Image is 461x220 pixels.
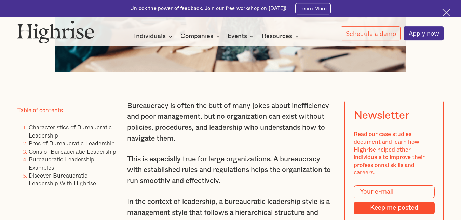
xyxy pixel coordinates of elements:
div: Companies [180,32,222,40]
div: Companies [180,32,213,40]
div: Newsletter [354,109,409,122]
form: Modal Form [354,185,435,214]
p: Bureaucracy is often the butt of many jokes about inefficiency and poor management, but no organi... [127,101,334,144]
div: Events [228,32,256,40]
div: Events [228,32,247,40]
a: Apply now [404,26,444,41]
a: Characteristics of Bureaucratic Leadership [29,122,112,140]
div: Resources [262,32,292,40]
div: Table of contents [17,107,63,114]
a: Schedule a demo [341,26,401,40]
input: Your e-mail [354,185,435,198]
div: Read our case studies document and learn how Highrise helped other individuals to improve their p... [354,131,435,177]
div: Unlock the power of feedback. Join our free workshop on [DATE]! [130,5,286,12]
img: Cross icon [442,9,450,16]
p: This is especially true for large organizations. A bureaucracy with established rules and regulat... [127,154,334,186]
img: Highrise logo [17,20,95,43]
div: Individuals [134,32,166,40]
a: Cons of Bureaucratic Leadership [29,147,116,156]
a: Pros of Bureaucratic Leadership [29,139,115,148]
input: Keep me posted [354,202,435,214]
div: Resources [262,32,301,40]
a: Learn More [295,3,331,14]
a: Discover Bureaucratic Leadership With Highrise [29,171,96,188]
a: Bureaucratic Leadership Examples [29,155,94,172]
div: Individuals [134,32,175,40]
